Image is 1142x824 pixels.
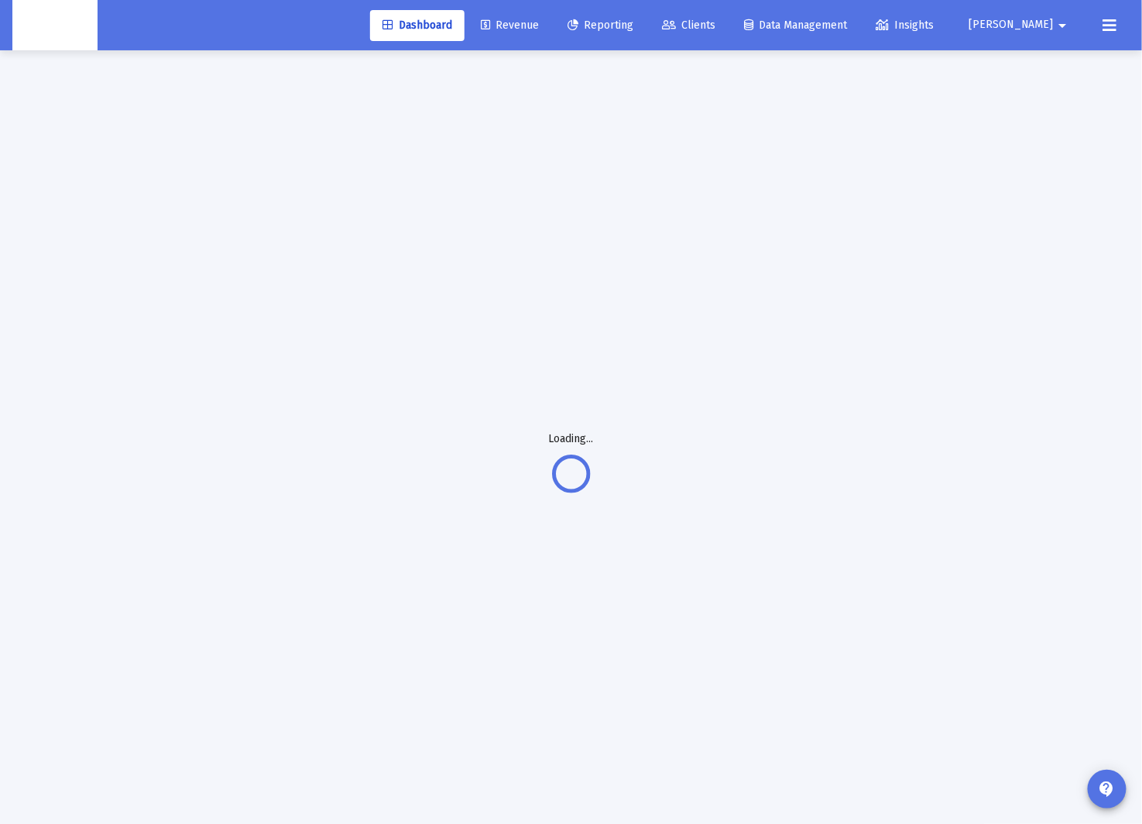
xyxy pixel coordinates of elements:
span: Revenue [481,19,539,32]
a: Reporting [555,10,646,41]
a: Dashboard [370,10,465,41]
span: Reporting [568,19,633,32]
span: [PERSON_NAME] [969,19,1054,32]
span: Dashboard [382,19,452,32]
a: Data Management [732,10,859,41]
img: Dashboard [24,10,86,41]
a: Insights [863,10,946,41]
a: Clients [650,10,728,41]
span: Data Management [744,19,847,32]
button: [PERSON_NAME] [950,9,1091,40]
mat-icon: contact_support [1098,780,1116,798]
mat-icon: arrow_drop_down [1054,10,1072,41]
span: Insights [876,19,934,32]
span: Clients [662,19,715,32]
a: Revenue [468,10,551,41]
